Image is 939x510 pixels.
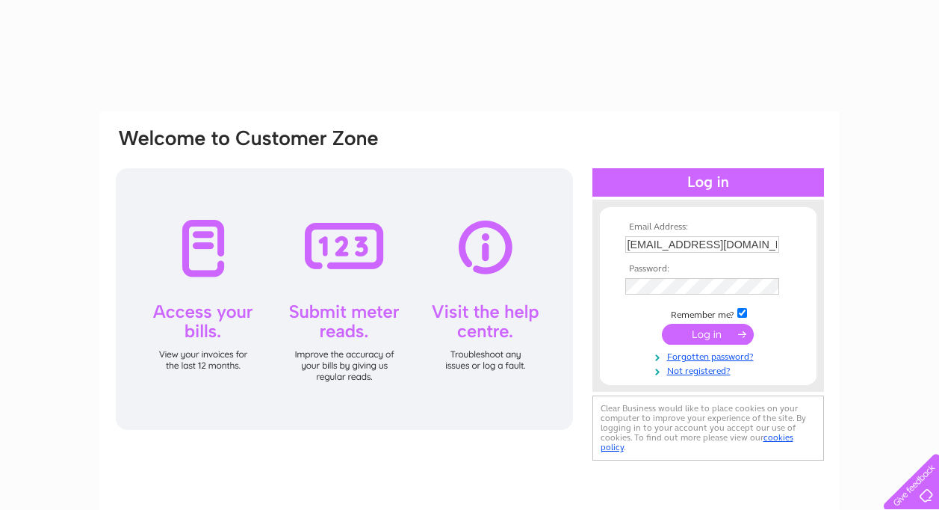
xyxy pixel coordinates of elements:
[622,306,795,321] td: Remember me?
[625,348,795,363] a: Forgotten password?
[662,324,754,345] input: Submit
[622,264,795,274] th: Password:
[625,363,795,377] a: Not registered?
[592,396,824,461] div: Clear Business would like to place cookies on your computer to improve your experience of the sit...
[601,432,793,452] a: cookies policy
[622,222,795,233] th: Email Address:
